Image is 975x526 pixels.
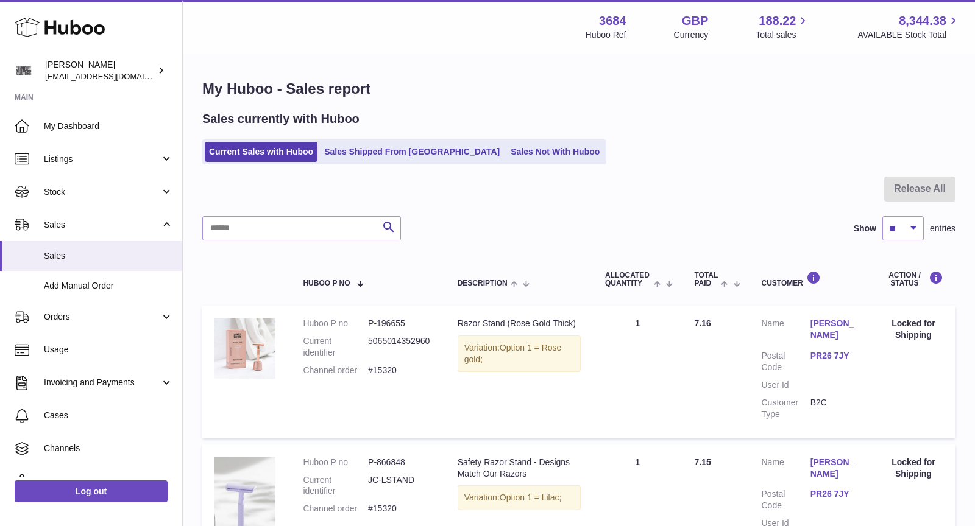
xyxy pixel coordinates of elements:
[44,311,160,323] span: Orders
[44,186,160,198] span: Stock
[368,318,433,329] dd: P-196655
[762,397,810,420] dt: Customer Type
[202,111,360,127] h2: Sales currently with Huboo
[368,365,433,376] dd: #15320
[458,318,581,329] div: Razor Stand (Rose Gold Thick)
[762,379,810,391] dt: User Id
[458,335,581,372] div: Variation:
[44,219,160,231] span: Sales
[899,13,946,29] span: 8,344.38
[694,318,711,328] span: 7.16
[810,397,859,420] dd: B2C
[756,13,810,41] a: 188.22 Total sales
[599,13,626,29] strong: 3684
[202,79,955,99] h1: My Huboo - Sales report
[15,480,168,502] a: Log out
[45,71,179,81] span: [EMAIL_ADDRESS][DOMAIN_NAME]
[44,250,173,262] span: Sales
[44,121,173,132] span: My Dashboard
[44,153,160,165] span: Listings
[303,335,368,359] dt: Current identifier
[205,142,317,162] a: Current Sales with Huboo
[593,306,682,438] td: 1
[506,142,604,162] a: Sales Not With Huboo
[930,223,955,234] span: entries
[810,350,859,362] a: PR26 7JY
[759,13,796,29] span: 188.22
[884,457,943,480] div: Locked for Shipping
[15,61,33,80] img: theinternationalventure@gmail.com
[682,13,708,29] strong: GBP
[44,280,173,292] span: Add Manual Order
[694,457,711,467] span: 7.15
[762,271,859,287] div: Customer
[762,457,810,483] dt: Name
[303,457,368,468] dt: Huboo P no
[44,410,173,421] span: Cases
[44,377,160,388] span: Invoicing and Payments
[762,488,810,511] dt: Postal Code
[458,279,508,287] span: Description
[44,443,173,454] span: Channels
[810,457,859,480] a: [PERSON_NAME]
[810,488,859,500] a: PR26 7JY
[884,318,943,341] div: Locked for Shipping
[762,350,810,373] dt: Postal Code
[586,29,626,41] div: Huboo Ref
[368,335,433,359] dd: 5065014352960
[810,318,859,341] a: [PERSON_NAME]
[458,485,581,510] div: Variation:
[44,475,173,487] span: Settings
[303,365,368,376] dt: Channel order
[605,272,651,287] span: ALLOCATED Quantity
[756,29,810,41] span: Total sales
[303,279,350,287] span: Huboo P no
[214,318,275,379] img: 36841753446511.jpg
[854,223,876,234] label: Show
[857,29,960,41] span: AVAILABLE Stock Total
[303,503,368,514] dt: Channel order
[458,457,581,480] div: Safety Razor Stand - Designs Match Our Razors
[500,493,562,502] span: Option 1 = Lilac;
[762,318,810,344] dt: Name
[674,29,709,41] div: Currency
[694,272,718,287] span: Total paid
[303,474,368,497] dt: Current identifier
[368,457,433,468] dd: P-866848
[368,503,433,514] dd: #15320
[884,271,943,287] div: Action / Status
[464,343,562,364] span: Option 1 = Rose gold;
[45,59,155,82] div: [PERSON_NAME]
[303,318,368,329] dt: Huboo P no
[368,474,433,497] dd: JC-LSTAND
[857,13,960,41] a: 8,344.38 AVAILABLE Stock Total
[320,142,504,162] a: Sales Shipped From [GEOGRAPHIC_DATA]
[44,344,173,356] span: Usage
